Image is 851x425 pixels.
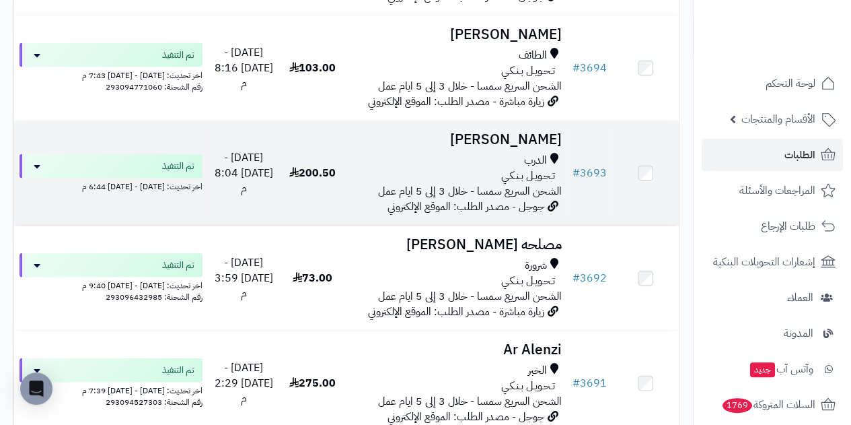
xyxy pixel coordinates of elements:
[572,60,580,76] span: #
[713,253,815,271] span: إشعارات التحويلات البنكية
[702,282,843,314] a: العملاء
[378,183,562,199] span: الشحن السريع سمسا - خلال 3 إلى 5 ايام عمل
[378,393,562,410] span: الشحن السريع سمسا - خلال 3 إلى 5 ايام عمل
[162,364,194,377] span: تم التنفيذ
[215,44,273,92] span: [DATE] - [DATE] 8:16 م
[162,48,194,62] span: تم التنفيذ
[784,145,815,164] span: الطلبات
[215,255,273,302] span: [DATE] - [DATE] 3:59 م
[20,372,52,405] div: Open Intercom Messenger
[787,288,813,307] span: العملاء
[702,67,843,100] a: لوحة التحكم
[162,160,194,173] span: تم التنفيذ
[162,259,194,272] span: تم التنفيذ
[702,317,843,350] a: المدونة
[351,27,562,42] h3: [PERSON_NAME]
[749,360,813,379] span: وآتس آب
[351,237,562,253] h3: مصلحه [PERSON_NAME]
[289,165,336,181] span: 200.50
[501,63,555,79] span: تـحـويـل بـنـكـي
[572,165,580,181] span: #
[741,110,815,129] span: الأقسام والمنتجات
[572,270,607,286] a: #3692
[20,178,202,193] div: اخر تحديث: [DATE] - [DATE] 6:44 م
[378,78,562,94] span: الشحن السريع سمسا - خلال 3 إلى 5 ايام عمل
[387,409,544,425] span: جوجل - مصدر الطلب: الموقع الإلكتروني
[750,362,775,377] span: جديد
[293,270,332,286] span: 73.00
[20,383,202,397] div: اخر تحديث: [DATE] - [DATE] 7:39 م
[572,60,607,76] a: #3694
[572,165,607,181] a: #3693
[760,36,838,64] img: logo-2.png
[501,379,555,394] span: تـحـويـل بـنـكـي
[525,258,547,273] span: شرورة
[501,273,555,289] span: تـحـويـل بـنـكـي
[215,360,273,407] span: [DATE] - [DATE] 2:29 م
[289,375,336,391] span: 275.00
[784,324,813,343] span: المدونة
[106,291,202,303] span: رقم الشحنة: 293096432985
[702,174,843,207] a: المراجعات والأسئلة
[106,396,202,408] span: رقم الشحنة: 293094527303
[351,132,562,148] h3: [PERSON_NAME]
[20,277,202,292] div: اخر تحديث: [DATE] - [DATE] 9:40 م
[721,395,815,414] span: السلات المتروكة
[761,217,815,236] span: طلبات الإرجاع
[572,375,580,391] span: #
[572,270,580,286] span: #
[739,181,815,200] span: المراجعات والأسئلة
[528,363,547,379] span: الخبر
[766,74,815,93] span: لوحة التحكم
[215,150,273,197] span: [DATE] - [DATE] 8:04 م
[387,199,544,215] span: جوجل - مصدر الطلب: الموقع الإلكتروني
[368,304,544,320] span: زيارة مباشرة - مصدر الطلب: الموقع الإلكتروني
[702,246,843,278] a: إشعارات التحويلات البنكية
[702,389,843,421] a: السلات المتروكة1769
[351,342,562,358] h3: Ar Alenzi
[501,168,555,184] span: تـحـويـل بـنـكـي
[106,81,202,93] span: رقم الشحنة: 293094771060
[572,375,607,391] a: #3691
[702,139,843,171] a: الطلبات
[20,67,202,81] div: اخر تحديث: [DATE] - [DATE] 7:43 م
[524,153,547,168] span: الدرب
[519,48,547,63] span: الطائف
[702,353,843,385] a: وآتس آبجديد
[378,288,562,304] span: الشحن السريع سمسا - خلال 3 إلى 5 ايام عمل
[723,398,752,413] span: 1769
[368,94,544,110] span: زيارة مباشرة - مصدر الطلب: الموقع الإلكتروني
[289,60,336,76] span: 103.00
[702,210,843,242] a: طلبات الإرجاع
